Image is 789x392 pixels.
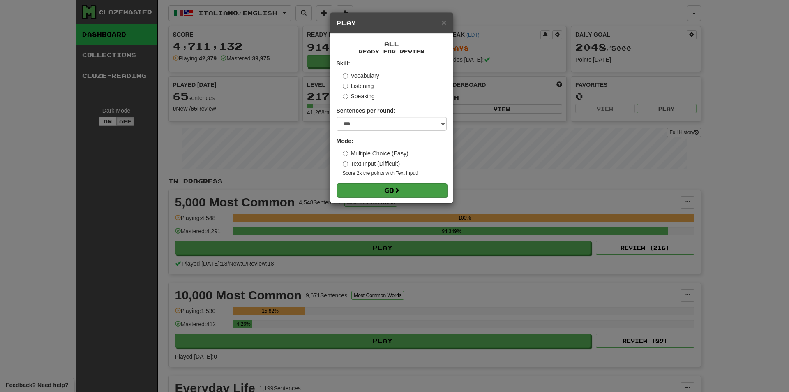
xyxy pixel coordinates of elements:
[337,60,350,67] strong: Skill:
[343,82,374,90] label: Listening
[343,151,348,156] input: Multiple Choice (Easy)
[337,183,447,197] button: Go
[343,84,348,89] input: Listening
[384,40,399,47] span: All
[343,160,400,168] label: Text Input (Difficult)
[337,48,447,55] small: Ready for Review
[337,107,396,115] label: Sentences per round:
[343,92,375,100] label: Speaking
[343,94,348,99] input: Speaking
[337,138,353,144] strong: Mode:
[343,73,348,79] input: Vocabulary
[441,18,446,27] button: Close
[343,72,379,80] label: Vocabulary
[337,19,447,27] h5: Play
[343,149,408,158] label: Multiple Choice (Easy)
[343,170,447,177] small: Score 2x the points with Text Input !
[441,18,446,27] span: ×
[343,161,348,167] input: Text Input (Difficult)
